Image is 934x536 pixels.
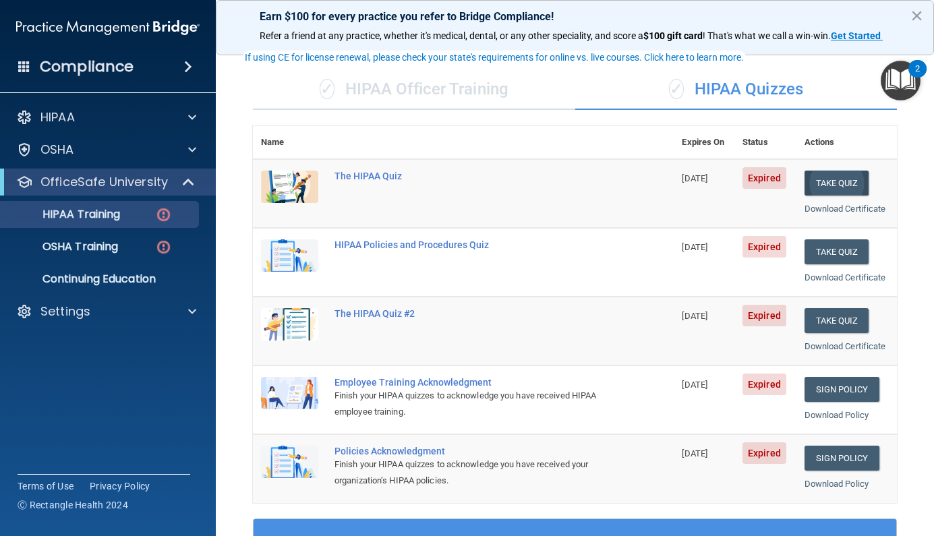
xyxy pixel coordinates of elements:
span: [DATE] [682,380,707,390]
strong: Get Started [831,30,881,41]
a: Terms of Use [18,479,74,493]
p: Earn $100 for every practice you refer to Bridge Compliance! [260,10,890,23]
span: [DATE] [682,448,707,458]
h4: Compliance [40,57,134,76]
div: Employee Training Acknowledgment [334,377,606,388]
div: The HIPAA Quiz #2 [334,308,606,319]
div: Finish your HIPAA quizzes to acknowledge you have received your organization’s HIPAA policies. [334,456,606,489]
span: Expired [742,167,786,189]
span: ✓ [669,79,684,99]
img: PMB logo [16,14,200,41]
span: ✓ [320,79,334,99]
button: Take Quiz [805,239,869,264]
p: OSHA Training [9,240,118,254]
a: Download Certificate [805,272,886,282]
p: OfficeSafe University [40,174,168,190]
a: OfficeSafe University [16,174,196,190]
th: Status [734,126,796,159]
a: Download Certificate [805,204,886,214]
p: HIPAA [40,109,75,125]
button: Close [910,5,923,26]
img: danger-circle.6113f641.png [155,206,172,223]
a: Privacy Policy [90,479,150,493]
span: Expired [742,442,786,464]
img: danger-circle.6113f641.png [155,239,172,256]
a: Sign Policy [805,377,879,402]
div: HIPAA Policies and Procedures Quiz [334,239,606,250]
a: OSHA [16,142,196,158]
button: Open Resource Center, 2 new notifications [881,61,921,100]
p: HIPAA Training [9,208,120,221]
th: Name [253,126,326,159]
button: Take Quiz [805,308,869,333]
div: HIPAA Officer Training [253,69,575,110]
th: Expires On [674,126,734,159]
a: HIPAA [16,109,196,125]
div: Finish your HIPAA quizzes to acknowledge you have received HIPAA employee training. [334,388,606,420]
span: Expired [742,236,786,258]
div: The HIPAA Quiz [334,171,606,181]
span: Expired [742,305,786,326]
div: HIPAA Quizzes [575,69,898,110]
span: Ⓒ Rectangle Health 2024 [18,498,128,512]
span: [DATE] [682,311,707,321]
p: OSHA [40,142,74,158]
div: If using CE for license renewal, please check your state's requirements for online vs. live cours... [245,53,744,62]
p: Settings [40,303,90,320]
button: If using CE for license renewal, please check your state's requirements for online vs. live cours... [243,51,746,64]
p: Continuing Education [9,272,193,286]
a: Get Started [831,30,883,41]
span: [DATE] [682,242,707,252]
th: Actions [796,126,898,159]
div: 2 [915,69,920,86]
a: Download Policy [805,479,869,489]
button: Take Quiz [805,171,869,196]
span: Expired [742,374,786,395]
span: ! That's what we call a win-win. [703,30,831,41]
span: [DATE] [682,173,707,183]
div: Policies Acknowledgment [334,446,606,456]
a: Sign Policy [805,446,879,471]
span: Refer a friend at any practice, whether it's medical, dental, or any other speciality, and score a [260,30,643,41]
a: Download Policy [805,410,869,420]
a: Settings [16,303,196,320]
a: Download Certificate [805,341,886,351]
strong: $100 gift card [643,30,703,41]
